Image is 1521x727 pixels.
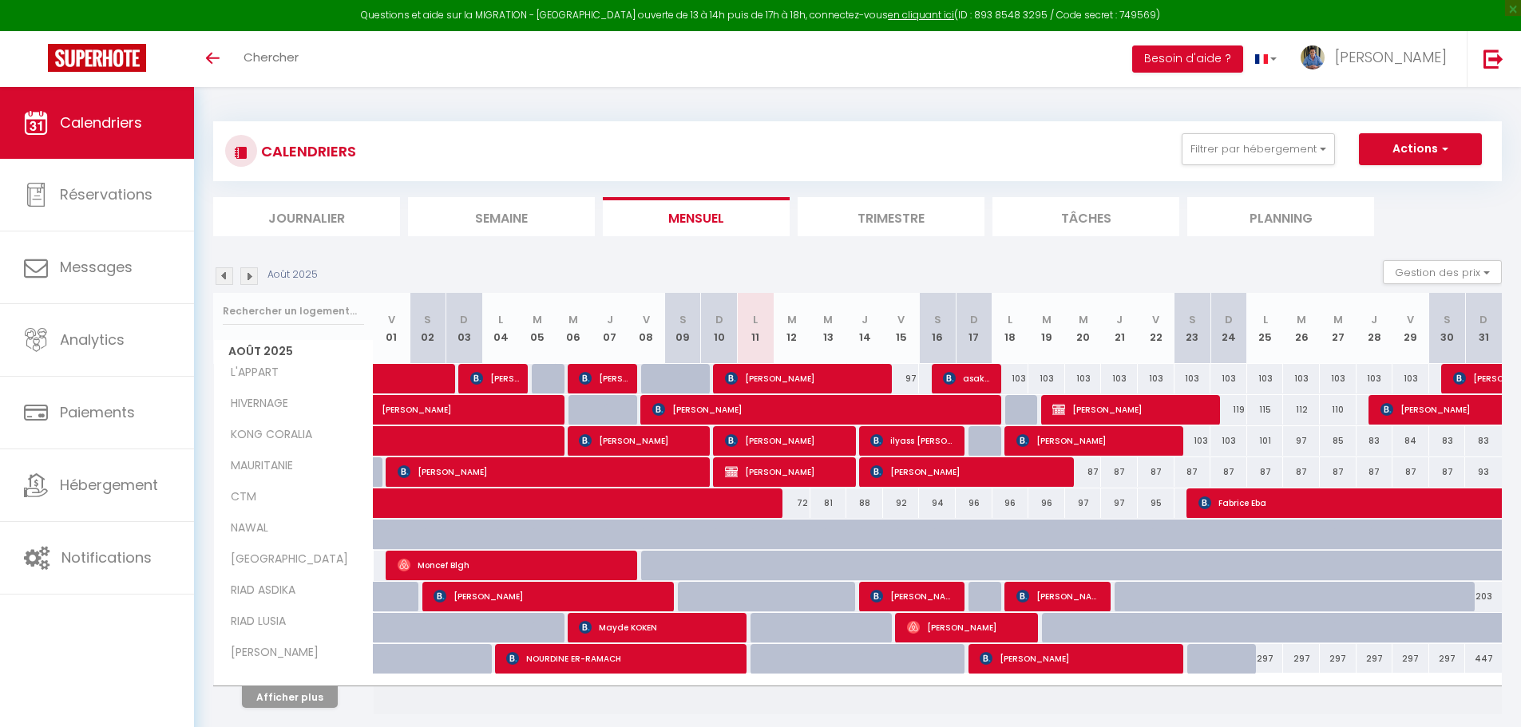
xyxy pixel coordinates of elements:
[213,197,400,236] li: Journalier
[216,426,316,444] span: KONG CORALIA
[1465,582,1502,611] div: 203
[1116,312,1123,327] abbr: J
[1320,293,1357,364] th: 27
[60,402,135,422] span: Paiements
[1297,312,1306,327] abbr: M
[1182,133,1335,165] button: Filtrer par hébergement
[1392,364,1429,393] div: 103
[1320,364,1357,393] div: 103
[216,551,352,568] span: [GEOGRAPHIC_DATA]
[506,643,739,674] span: NOURDINE ER-RAMACH
[870,456,1066,487] span: [PERSON_NAME]
[1065,293,1102,364] th: 20
[1016,425,1175,456] span: [PERSON_NAME]
[216,520,276,537] span: NAWAL
[424,312,431,327] abbr: S
[519,293,556,364] th: 05
[1320,395,1357,425] div: 110
[1465,426,1502,456] div: 83
[934,312,941,327] abbr: S
[970,312,978,327] abbr: D
[725,363,884,393] span: [PERSON_NAME]
[1289,31,1467,87] a: ... [PERSON_NAME]
[725,425,847,456] span: [PERSON_NAME]
[1320,426,1357,456] div: 85
[470,363,519,393] span: [PERSON_NAME]
[60,330,125,350] span: Analytics
[555,293,592,364] th: 06
[216,644,323,662] span: [PERSON_NAME]
[267,267,318,283] p: Août 2025
[715,312,723,327] abbr: D
[482,293,519,364] th: 04
[992,293,1029,364] th: 18
[725,456,847,487] span: [PERSON_NAME]
[1210,426,1247,456] div: 103
[664,293,701,364] th: 09
[1301,45,1325,69] img: ...
[603,197,790,236] li: Mensuel
[862,312,868,327] abbr: J
[1210,293,1247,364] th: 24
[701,293,738,364] th: 10
[60,184,152,204] span: Réservations
[1042,312,1052,327] abbr: M
[1138,293,1174,364] th: 22
[1247,364,1284,393] div: 103
[1101,457,1138,487] div: 87
[1065,488,1102,518] div: 97
[907,612,1029,642] span: [PERSON_NAME]
[533,312,542,327] abbr: M
[1189,312,1196,327] abbr: S
[1333,312,1343,327] abbr: M
[643,312,650,327] abbr: V
[1138,488,1174,518] div: 95
[1465,644,1502,674] div: 447
[846,488,883,518] div: 88
[1028,364,1065,393] div: 103
[579,363,628,393] span: [PERSON_NAME]
[216,582,299,599] span: RIAD ASDIKA
[1247,644,1284,674] div: 297
[460,312,468,327] abbr: D
[216,457,297,475] span: MAURITANIE
[1101,364,1138,393] div: 103
[1028,293,1065,364] th: 19
[446,293,483,364] th: 03
[919,293,956,364] th: 16
[870,425,956,456] span: ilyass [PERSON_NAME]
[810,488,847,518] div: 81
[1174,426,1211,456] div: 103
[579,612,738,642] span: Mayde KOKEN
[992,488,1029,518] div: 96
[1429,644,1466,674] div: 297
[883,488,920,518] div: 92
[607,312,613,327] abbr: J
[1247,293,1284,364] th: 25
[992,197,1179,236] li: Tâches
[223,297,364,326] input: Rechercher un logement...
[1174,293,1211,364] th: 23
[1465,293,1502,364] th: 31
[1016,581,1102,611] span: [PERSON_NAME]
[919,488,956,518] div: 94
[992,364,1029,393] div: 103
[737,293,774,364] th: 11
[1407,312,1414,327] abbr: V
[410,293,446,364] th: 02
[1210,395,1247,425] div: 119
[1065,364,1102,393] div: 103
[1101,488,1138,518] div: 97
[1359,133,1482,165] button: Actions
[870,581,956,611] span: [PERSON_NAME]
[48,44,146,72] img: Super Booking
[1283,364,1320,393] div: 103
[1283,426,1320,456] div: 97
[216,364,283,381] span: L'APPART
[1247,395,1284,425] div: 115
[956,488,992,518] div: 96
[232,31,311,87] a: Chercher
[1483,49,1503,69] img: logout
[1465,457,1502,487] div: 93
[214,340,373,363] span: Août 2025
